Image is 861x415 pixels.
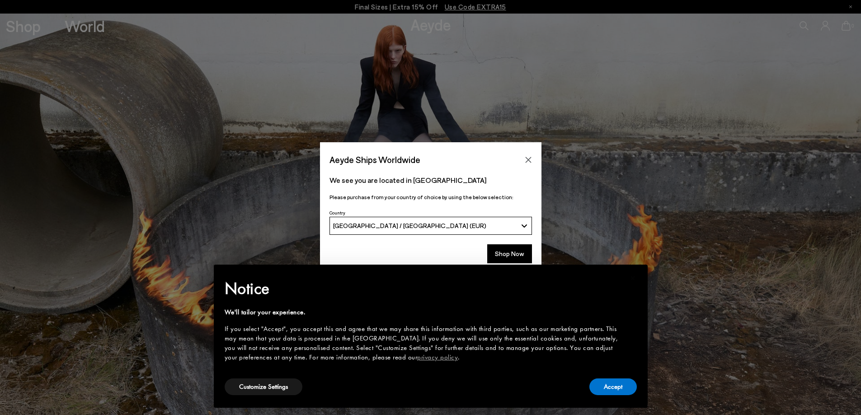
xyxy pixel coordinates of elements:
[417,353,458,362] a: privacy policy
[622,267,644,289] button: Close this notice
[522,153,535,167] button: Close
[225,308,622,317] div: We'll tailor your experience.
[225,277,622,300] h2: Notice
[589,378,637,395] button: Accept
[487,244,532,263] button: Shop Now
[329,175,532,186] p: We see you are located in [GEOGRAPHIC_DATA]
[225,378,302,395] button: Customize Settings
[630,271,636,285] span: ×
[329,193,532,201] p: Please purchase from your country of choice by using the below selection:
[225,324,622,362] div: If you select "Accept", you accept this and agree that we may share this information with third p...
[329,210,345,215] span: Country
[333,222,486,229] span: [GEOGRAPHIC_DATA] / [GEOGRAPHIC_DATA] (EUR)
[329,152,420,168] span: Aeyde Ships Worldwide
